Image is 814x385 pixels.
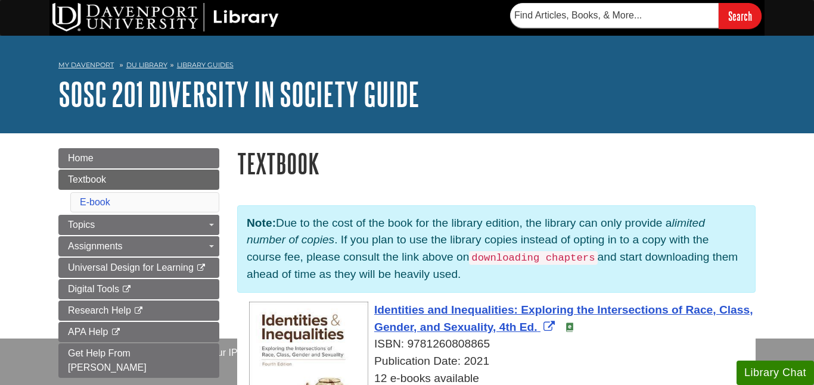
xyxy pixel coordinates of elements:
[58,258,219,278] a: Universal Design for Learning
[52,3,279,32] img: DU Library
[249,336,756,353] div: ISBN: 9781260808865
[68,153,94,163] span: Home
[510,3,719,28] input: Find Articles, Books, & More...
[58,301,219,321] a: Research Help
[247,217,705,246] em: limited number of copies
[177,61,234,69] a: Library Guides
[58,148,219,168] a: Home
[111,328,121,336] i: This link opens in a new window
[374,303,753,333] span: Identities and Inequalities: Exploring the Intersections of Race, Class, Gender, and Sexuality, 4...
[469,251,597,265] code: downloading chapters
[122,286,132,293] i: This link opens in a new window
[58,60,114,70] a: My Davenport
[249,353,756,370] div: Publication Date: 2021
[68,220,95,230] span: Topics
[237,205,756,293] p: Due to the cost of the book for the library edition, the library can only provide a . If you plan...
[68,174,106,184] span: Textbook
[58,148,219,378] div: Guide Page Menu
[58,76,420,112] a: SOSC 201 Diversity in Society Guide
[510,3,762,29] form: Searches DU Library's articles, books, and more
[58,215,219,235] a: Topics
[58,236,219,256] a: Assignments
[68,327,108,337] span: APA Help
[68,284,119,294] span: Digital Tools
[58,322,219,342] a: APA Help
[58,57,756,76] nav: breadcrumb
[58,343,219,378] a: Get Help From [PERSON_NAME]
[247,217,276,229] strong: Note:
[68,262,194,273] span: Universal Design for Learning
[196,264,206,272] i: This link opens in a new window
[68,348,147,373] span: Get Help From [PERSON_NAME]
[237,148,756,179] h1: Textbook
[133,307,144,315] i: This link opens in a new window
[58,170,219,190] a: Textbook
[719,3,762,29] input: Search
[737,361,814,385] button: Library Chat
[68,305,131,315] span: Research Help
[58,279,219,299] a: Digital Tools
[126,61,167,69] a: DU Library
[374,303,753,333] a: Link opens in new window
[68,241,123,251] span: Assignments
[80,197,110,207] a: E-book
[565,323,574,332] img: e-Book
